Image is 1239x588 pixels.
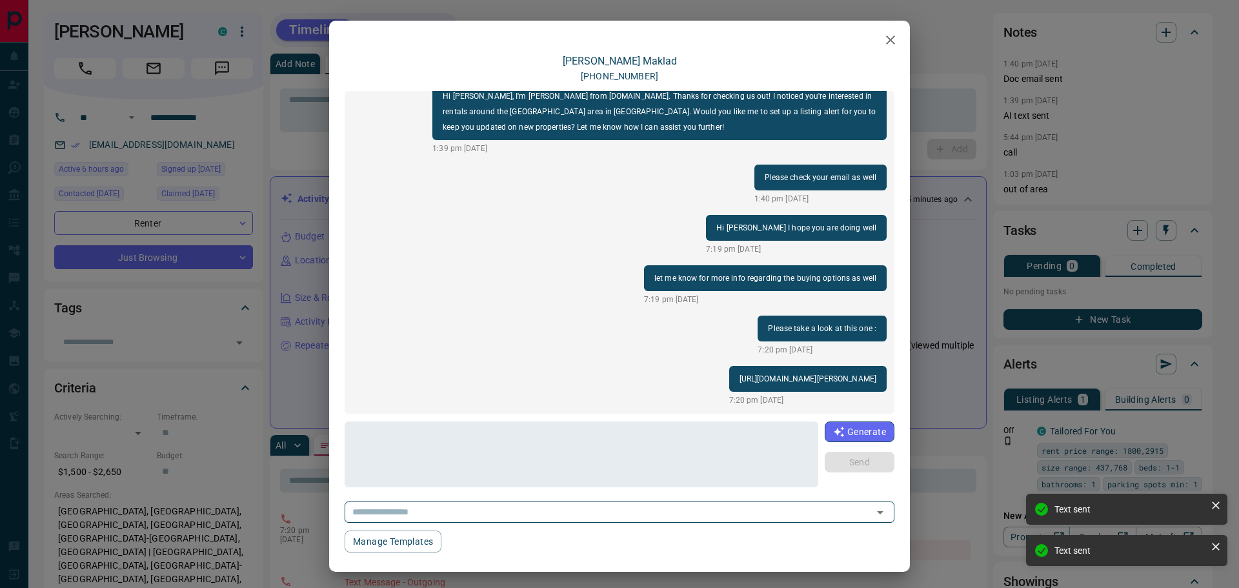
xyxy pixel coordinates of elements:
p: Hi [PERSON_NAME] I hope you are doing well [716,220,876,236]
p: Please check your email as well [765,170,877,185]
button: Open [871,503,889,522]
a: [PERSON_NAME] Maklad [563,55,677,67]
p: Hi [PERSON_NAME], I'm [PERSON_NAME] from [DOMAIN_NAME]. Thanks for checking us out! I noticed you... [443,88,876,135]
button: Manage Templates [345,531,441,553]
div: Text sent [1054,504,1205,514]
div: Text sent [1054,545,1205,556]
p: 7:20 pm [DATE] [758,344,887,356]
p: 7:19 pm [DATE] [706,243,887,255]
p: let me know for more info regarding the buying options as well [654,270,876,286]
p: 1:39 pm [DATE] [432,143,887,154]
p: 1:40 pm [DATE] [754,193,887,205]
p: [PHONE_NUMBER] [581,70,658,83]
p: 7:19 pm [DATE] [644,294,887,305]
p: 7:20 pm [DATE] [729,394,887,406]
button: Generate [825,421,894,442]
p: [URL][DOMAIN_NAME][PERSON_NAME] [740,371,877,387]
p: Please take a look at this one : [768,321,876,336]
